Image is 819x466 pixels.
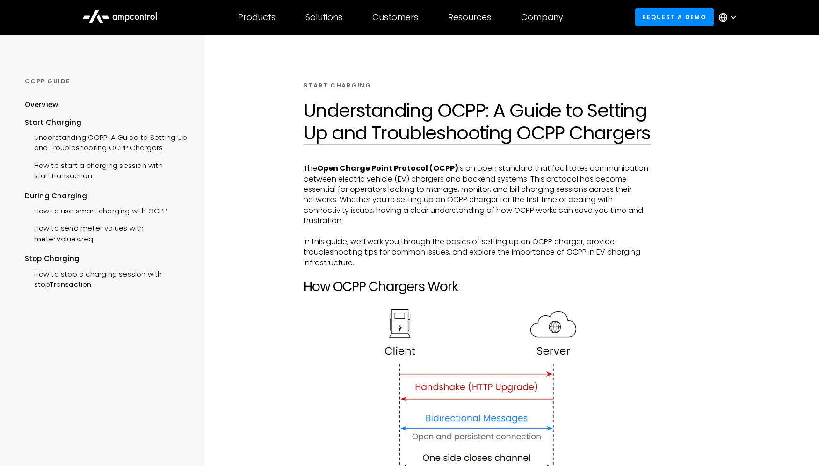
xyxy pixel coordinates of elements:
p: ‍ [304,226,651,237]
div: Start Charging [25,117,188,128]
div: Stop Charging [25,254,188,264]
p: The is an open standard that facilitates communication between electric vehicle (EV) chargers and... [304,163,651,226]
div: Solutions [305,12,342,22]
div: Resources [448,12,491,22]
a: How to use smart charging with OCPP [25,201,167,218]
a: Overview [25,100,58,117]
h1: Understanding OCPP: A Guide to Setting Up and Troubleshooting OCPP Chargers [304,99,651,144]
a: How to stop a charging session with stopTransaction [25,264,188,292]
p: ‍ [304,268,651,278]
a: How to start a charging session with startTransaction [25,156,188,184]
div: Customers [372,12,418,22]
p: ‍ [304,294,651,305]
a: Request a demo [635,8,714,26]
div: Overview [25,100,58,110]
h2: How OCPP Chargers Work [304,279,651,295]
p: In this guide, we’ll walk you through the basics of setting up an OCPP charger, provide troublesh... [304,237,651,268]
div: OCPP GUIDE [25,77,188,86]
div: START CHARGING [304,81,371,90]
div: During Charging [25,191,188,201]
strong: Open Charge Point Protocol (OCPP) [317,163,458,174]
a: Understanding OCPP: A Guide to Setting Up and Troubleshooting OCPP Chargers [25,128,188,156]
div: Company [521,12,563,22]
div: Products [238,12,275,22]
a: How to send meter values with meterValues.req [25,218,188,247]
